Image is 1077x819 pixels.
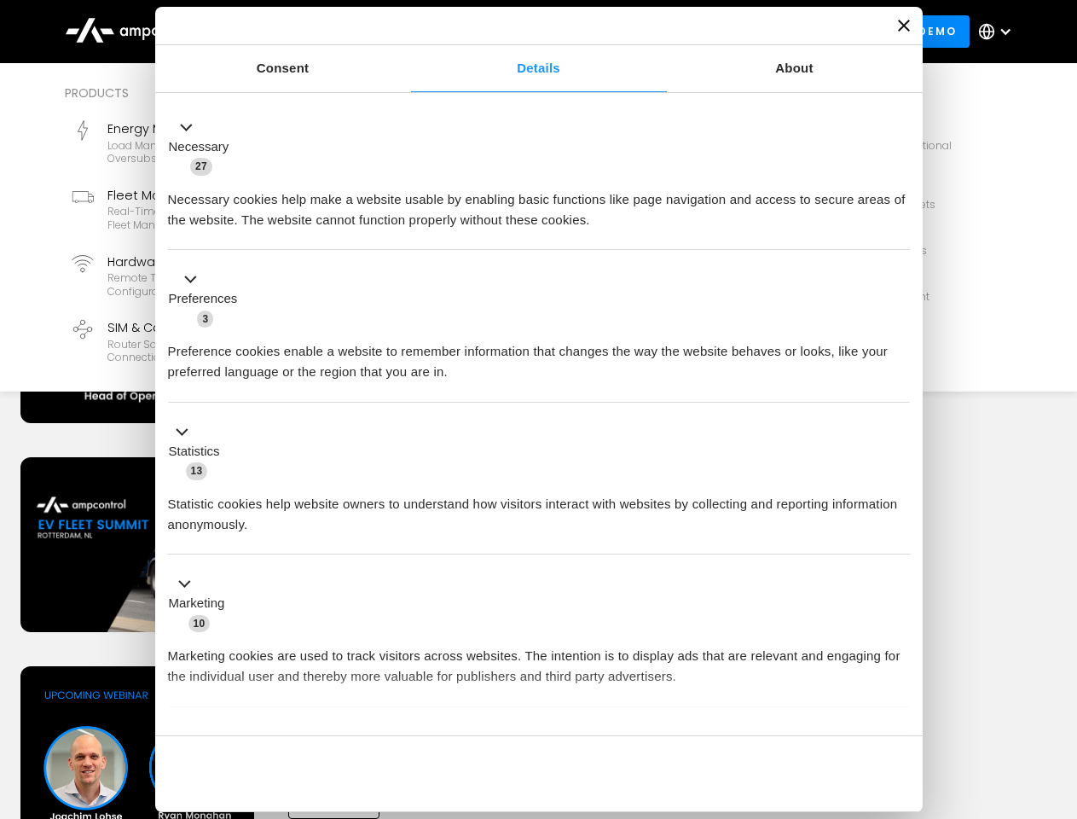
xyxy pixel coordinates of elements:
a: Consent [155,45,411,92]
label: Necessary [169,137,229,157]
div: Hardware Diagnostics [107,253,331,271]
button: Preferences (3) [168,270,248,329]
div: Load management, cost optimization, oversubscription [107,139,331,166]
a: Hardware DiagnosticsRemote troubleshooting, charger logs, configurations, diagnostic files [65,246,338,305]
span: 13 [186,462,208,479]
div: Energy Management [107,119,331,138]
div: Products [65,84,617,102]
span: 3 [197,311,213,328]
button: Okay [664,749,909,799]
button: Marketing (10) [168,574,235,634]
button: Necessary (27) [168,117,240,177]
div: Marketing cookies are used to track visitors across websites. The intention is to display ads tha... [168,633,910,687]
button: Close banner [898,20,910,32]
span: 10 [188,615,211,632]
div: Statistic cookies help website owners to understand how visitors interact with websites by collec... [168,481,910,535]
a: About [667,45,923,92]
a: Energy ManagementLoad management, cost optimization, oversubscription [65,113,338,172]
a: Details [411,45,667,92]
div: Necessary cookies help make a website usable by enabling basic functions like page navigation and... [168,177,910,230]
span: 2 [281,729,298,746]
div: Real-time GPS, SoC, efficiency monitoring, fleet management [107,205,331,231]
button: Statistics (13) [168,421,230,481]
label: Preferences [169,289,238,309]
a: Fleet ManagementReal-time GPS, SoC, efficiency monitoring, fleet management [65,179,338,239]
label: Statistics [169,442,220,462]
div: SIM & Connectivity [107,318,331,337]
div: Router Solutions, SIM Cards, Secure Data Connection [107,338,331,364]
div: Fleet Management [107,186,331,205]
button: Unclassified (2) [168,726,308,747]
div: Preference cookies enable a website to remember information that changes the way the website beha... [168,328,910,382]
label: Marketing [169,594,225,613]
a: SIM & ConnectivityRouter Solutions, SIM Cards, Secure Data Connection [65,311,338,371]
span: 27 [190,158,212,175]
div: Remote troubleshooting, charger logs, configurations, diagnostic files [107,271,331,298]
